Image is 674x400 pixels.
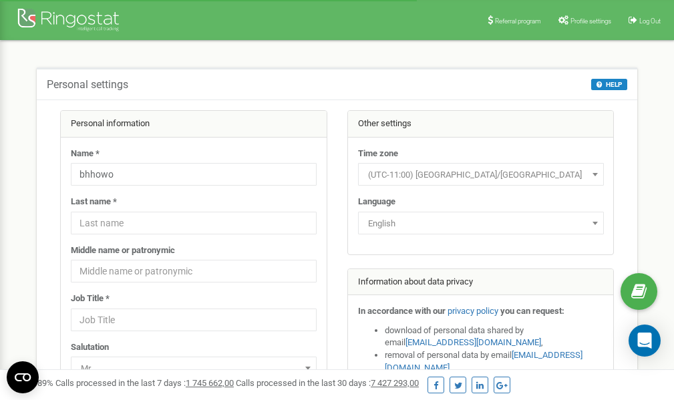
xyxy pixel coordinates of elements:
[75,359,312,378] span: Mr.
[358,163,604,186] span: (UTC-11:00) Pacific/Midway
[358,212,604,234] span: English
[61,111,327,138] div: Personal information
[448,306,498,316] a: privacy policy
[500,306,564,316] strong: you can request:
[358,196,395,208] label: Language
[495,17,541,25] span: Referral program
[71,148,100,160] label: Name *
[405,337,541,347] a: [EMAIL_ADDRESS][DOMAIN_NAME]
[629,325,661,357] div: Open Intercom Messenger
[371,378,419,388] u: 7 427 293,00
[7,361,39,393] button: Open CMP widget
[71,341,109,354] label: Salutation
[385,349,604,374] li: removal of personal data by email ,
[71,212,317,234] input: Last name
[71,357,317,379] span: Mr.
[570,17,611,25] span: Profile settings
[348,269,614,296] div: Information about data privacy
[348,111,614,138] div: Other settings
[186,378,234,388] u: 1 745 662,00
[47,79,128,91] h5: Personal settings
[71,163,317,186] input: Name
[358,148,398,160] label: Time zone
[71,196,117,208] label: Last name *
[236,378,419,388] span: Calls processed in the last 30 days :
[71,309,317,331] input: Job Title
[71,260,317,282] input: Middle name or patronymic
[639,17,661,25] span: Log Out
[363,166,599,184] span: (UTC-11:00) Pacific/Midway
[71,292,110,305] label: Job Title *
[385,325,604,349] li: download of personal data shared by email ,
[363,214,599,233] span: English
[71,244,175,257] label: Middle name or patronymic
[358,306,446,316] strong: In accordance with our
[591,79,627,90] button: HELP
[55,378,234,388] span: Calls processed in the last 7 days :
